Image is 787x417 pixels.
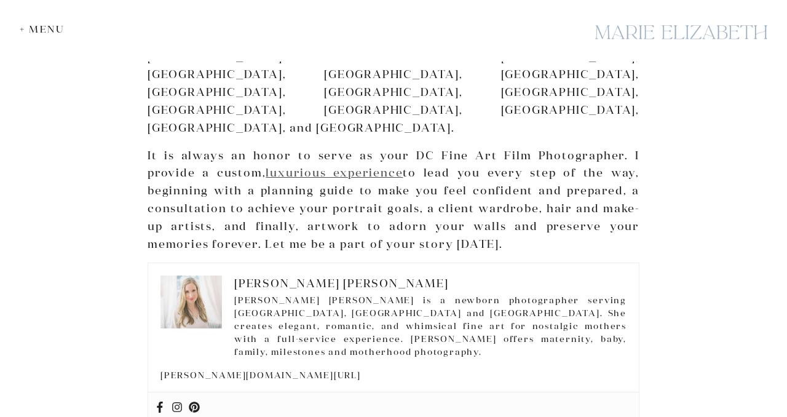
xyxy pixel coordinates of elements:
[20,23,71,35] div: + Menu
[148,14,470,28] a: [PERSON_NAME] [PERSON_NAME] Photography
[189,402,200,415] a: Pinterest
[234,276,449,290] a: [PERSON_NAME] [PERSON_NAME]
[160,276,222,328] img: Dc Newborn Photographer - Marie Elizabeth Photography
[148,147,639,253] p: It is always an honor to serve as your DC Fine Art Film Photographer. I provide a custom, to lead...
[266,165,403,180] a: luxurious experience
[160,294,627,359] p: [PERSON_NAME] [PERSON_NAME] is a newborn photographer serving [GEOGRAPHIC_DATA], [GEOGRAPHIC_DATA...
[172,402,183,415] a: Instagram
[160,370,361,381] a: [PERSON_NAME][DOMAIN_NAME][URL]
[148,13,639,137] p: specializes in fine art Maternity, Newborn, and Family Photography based out of [US_STATE][GEOGRA...
[154,402,165,415] a: Facebook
